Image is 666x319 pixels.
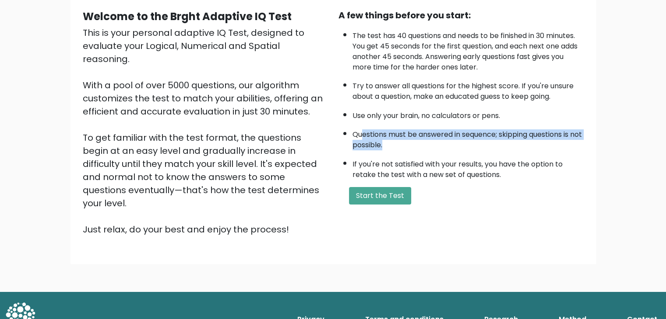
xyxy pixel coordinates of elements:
div: A few things before you start: [338,9,584,22]
li: If you're not satisfied with your results, you have the option to retake the test with a new set ... [352,155,584,180]
li: The test has 40 questions and needs to be finished in 30 minutes. You get 45 seconds for the firs... [352,26,584,73]
li: Try to answer all questions for the highest score. If you're unsure about a question, make an edu... [352,76,584,102]
li: Questions must be answered in sequence; skipping questions is not possible. [352,125,584,150]
b: Welcome to the Brght Adaptive IQ Test [83,9,292,24]
div: This is your personal adaptive IQ Test, designed to evaluate your Logical, Numerical and Spatial ... [83,26,328,236]
li: Use only your brain, no calculators or pens. [352,106,584,121]
button: Start the Test [349,187,411,205]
